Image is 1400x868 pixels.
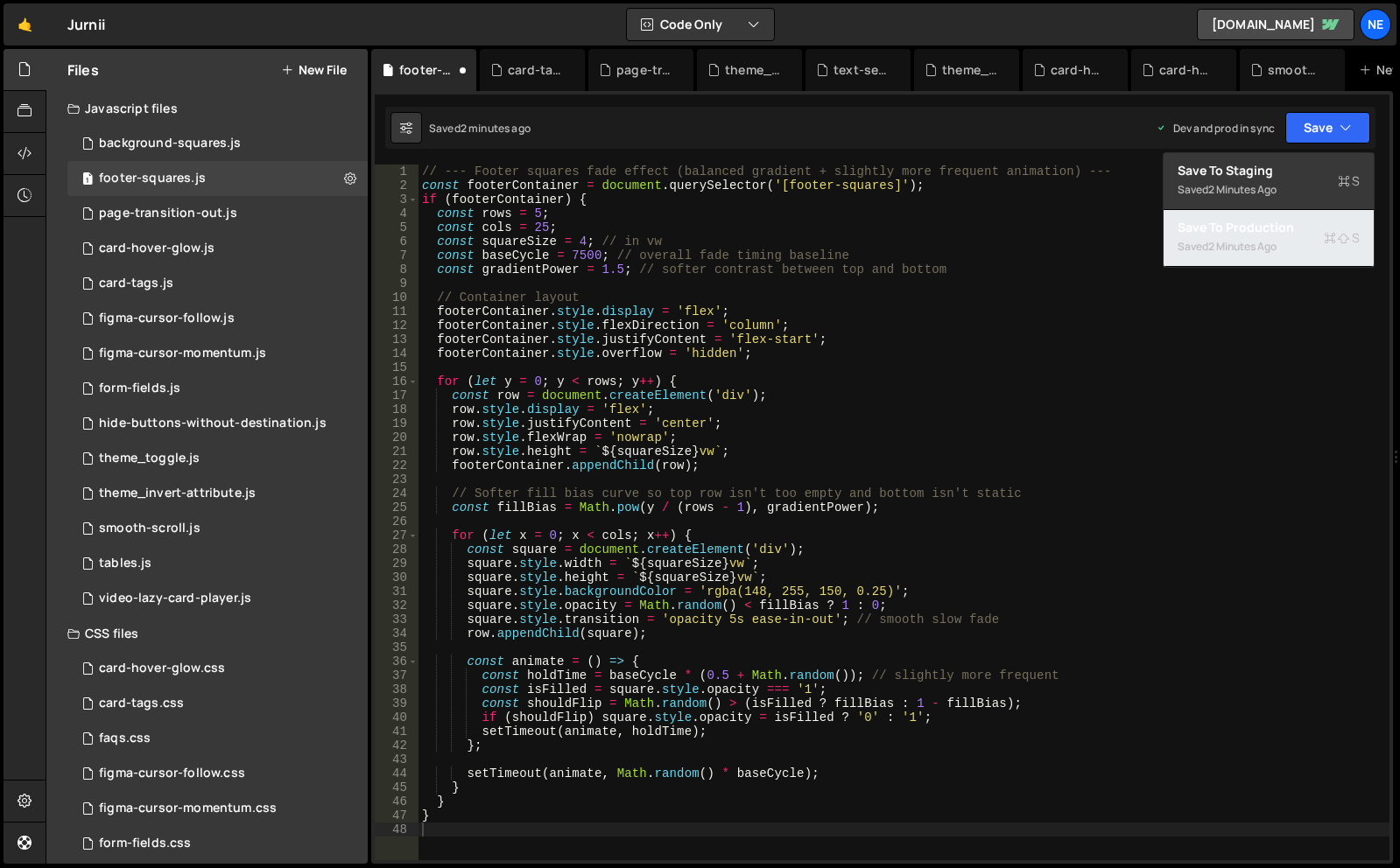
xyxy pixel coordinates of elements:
div: 16694/47634.js [67,231,368,266]
div: Jurnii [67,14,105,35]
div: page-transition-out.js [616,61,672,79]
div: card-hover-glow.js [1051,61,1107,79]
div: 16694/47252.css [67,791,368,826]
div: CSS files [46,616,368,651]
div: 38 [375,682,419,696]
div: card-hover-glow.js [99,241,215,256]
div: 43 [375,752,419,766]
div: 16694/46742.js [67,301,368,336]
span: S [1338,172,1360,190]
button: Code Only [627,9,774,40]
div: form-fields.css [99,836,191,851]
div: figma-cursor-momentum.css [99,801,277,816]
div: 26 [375,514,419,528]
div: 16694/47814.js [67,196,368,231]
div: background-squares.js [99,136,241,151]
div: 15 [375,360,419,374]
div: 1 [375,164,419,178]
div: theme_toggle.js [99,451,200,466]
div: smooth-scroll.js [1268,61,1324,79]
div: card-hover-glow.css [99,661,225,676]
div: Saved [429,121,531,136]
div: 12 [375,318,419,332]
div: 2 minutes ago [1208,239,1277,254]
div: figma-cursor-momentum.js [99,346,266,361]
div: 33 [375,612,419,626]
div: 16694/47633.css [67,651,368,686]
button: Save to ProductionS Saved2 minutes ago [1164,210,1374,267]
div: 28 [375,542,419,556]
div: 29 [375,556,419,570]
button: Save to StagingS Saved2 minutes ago [1164,153,1374,210]
div: 2 minutes ago [1208,182,1277,197]
div: tables.js [99,556,151,571]
div: 32 [375,598,419,612]
div: 44 [375,766,419,780]
a: Ne [1360,9,1391,40]
div: 46 [375,794,419,808]
div: footer-squares.js [99,171,206,186]
div: 47 [375,808,419,822]
div: 42 [375,738,419,752]
div: 23 [375,472,419,486]
div: 16694/47813.js [67,441,368,476]
div: 27 [375,528,419,542]
div: 5 [375,220,419,234]
div: 19 [375,416,419,430]
div: 21 [375,444,419,458]
span: S [1324,229,1360,247]
div: 16 [375,374,419,388]
div: 31 [375,584,419,598]
div: 45 [375,780,419,794]
div: 35 [375,640,419,654]
div: 16694/45608.js [67,371,368,406]
div: 48 [375,822,419,836]
div: text-select-colour.css [834,61,890,79]
div: 18 [375,402,419,416]
div: 9 [375,276,419,290]
div: faqs.css [99,731,151,746]
div: 40 [375,710,419,724]
div: theme_toggle.js [725,61,781,79]
div: 16694/46844.js [67,266,368,301]
div: Save to Production [1178,219,1360,236]
div: 13 [375,332,419,346]
div: 16694/45609.js [67,511,368,546]
div: 7 [375,248,419,262]
div: 20 [375,430,419,444]
div: card-hover-glow.css [1159,61,1215,79]
div: 24 [375,486,419,500]
div: 16694/46743.css [67,756,368,791]
div: 4 [375,206,419,220]
button: Save [1285,112,1370,143]
div: 16694/45746.css [67,721,368,756]
div: 16694/45896.js [67,581,368,616]
span: 1 [82,173,93,187]
div: theme_invert-attribute.js [99,486,256,501]
a: [DOMAIN_NAME] [1197,9,1354,40]
button: New File [281,63,347,77]
div: 16694/47939.js [67,161,368,196]
div: 16694/46845.css [67,686,368,721]
div: 3 [375,192,419,206]
div: smooth-scroll.js [99,521,201,536]
div: 16694/46977.js [67,126,368,161]
div: 22 [375,458,419,472]
div: footer-squares.js [399,61,455,79]
div: figma-cursor-follow.js [99,311,235,326]
div: hide-buttons-without-destination.js [99,416,327,431]
div: Saved [1178,236,1360,257]
div: 10 [375,290,419,304]
div: Save to Staging [1178,162,1360,179]
div: form-fields.js [99,381,180,396]
div: card-tags.js [99,276,173,291]
div: 25 [375,500,419,514]
h2: Files [67,60,99,80]
div: card-tags.css [99,696,184,711]
div: theme_invert-attribute.js [942,61,998,79]
div: video-lazy-card-player.js [99,591,251,606]
div: Saved [1178,179,1360,200]
div: card-tags.css [508,61,564,79]
div: 37 [375,668,419,682]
